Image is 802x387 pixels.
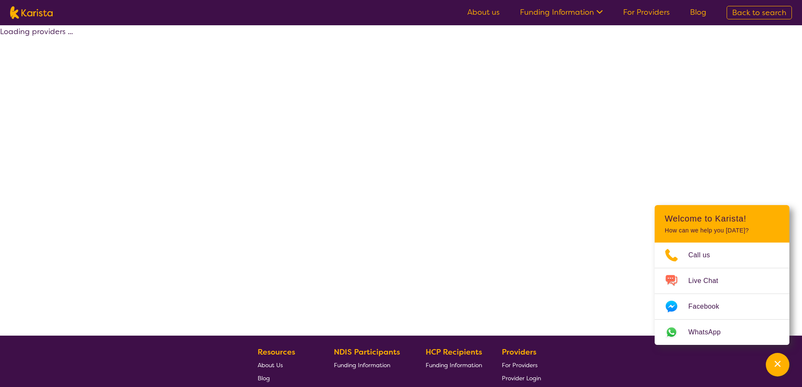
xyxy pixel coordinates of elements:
[502,371,541,384] a: Provider Login
[655,205,789,345] div: Channel Menu
[688,300,729,313] span: Facebook
[655,243,789,345] ul: Choose channel
[727,6,792,19] a: Back to search
[623,7,670,17] a: For Providers
[665,227,779,234] p: How can we help you [DATE]?
[688,249,720,262] span: Call us
[502,374,541,382] span: Provider Login
[502,347,536,357] b: Providers
[766,353,789,376] button: Channel Menu
[426,347,482,357] b: HCP Recipients
[426,361,482,369] span: Funding Information
[334,358,406,371] a: Funding Information
[688,275,728,287] span: Live Chat
[655,320,789,345] a: Web link opens in a new tab.
[520,7,603,17] a: Funding Information
[258,358,314,371] a: About Us
[10,6,53,19] img: Karista logo
[334,361,390,369] span: Funding Information
[334,347,400,357] b: NDIS Participants
[467,7,500,17] a: About us
[502,358,541,371] a: For Providers
[732,8,786,18] span: Back to search
[426,358,482,371] a: Funding Information
[258,371,314,384] a: Blog
[258,361,283,369] span: About Us
[688,326,731,339] span: WhatsApp
[502,361,538,369] span: For Providers
[258,374,270,382] span: Blog
[665,214,779,224] h2: Welcome to Karista!
[690,7,706,17] a: Blog
[258,347,295,357] b: Resources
